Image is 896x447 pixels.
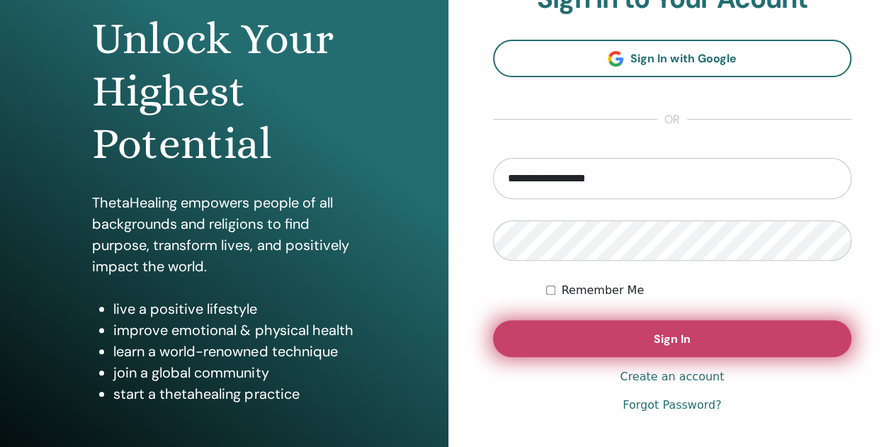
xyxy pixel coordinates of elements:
span: or [657,111,687,128]
li: join a global community [113,362,356,383]
li: start a thetahealing practice [113,383,356,404]
span: Sign In with Google [630,51,736,66]
p: ThetaHealing empowers people of all backgrounds and religions to find purpose, transform lives, a... [92,192,356,277]
h1: Unlock Your Highest Potential [92,13,356,171]
li: live a positive lifestyle [113,298,356,319]
a: Forgot Password? [623,397,721,414]
label: Remember Me [561,282,644,299]
a: Sign In with Google [493,40,852,77]
li: improve emotional & physical health [113,319,356,341]
li: learn a world-renowned technique [113,341,356,362]
a: Create an account [620,368,724,385]
span: Sign In [654,332,691,346]
div: Keep me authenticated indefinitely or until I manually logout [546,282,851,299]
button: Sign In [493,320,852,357]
